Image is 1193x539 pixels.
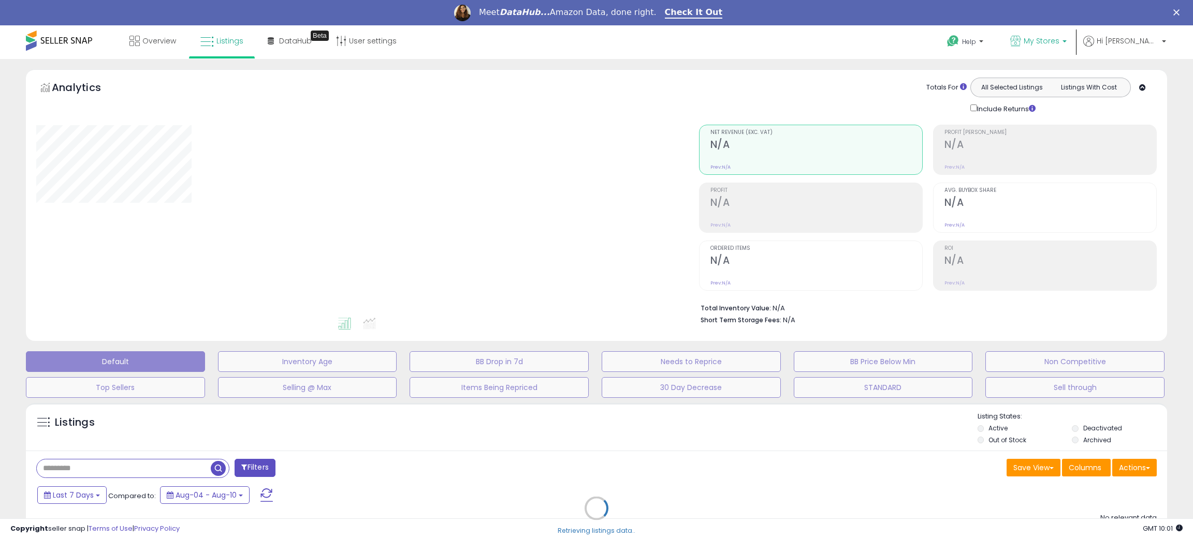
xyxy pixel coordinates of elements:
i: Get Help [947,35,959,48]
li: N/A [701,301,1149,313]
small: Prev: N/A [944,280,965,286]
a: Help [939,27,994,59]
div: Include Returns [963,102,1048,114]
h2: N/A [710,139,922,153]
h2: N/A [710,197,922,211]
button: BB Price Below Min [794,351,973,372]
span: Net Revenue (Exc. VAT) [710,130,922,136]
img: Profile image for Georgie [454,5,471,21]
i: DataHub... [500,7,550,17]
span: Listings [216,36,243,46]
div: Close [1173,9,1184,16]
span: Help [962,37,976,46]
span: Ordered Items [710,246,922,251]
a: Hi [PERSON_NAME] [1083,36,1166,59]
span: Avg. Buybox Share [944,188,1156,193]
h2: N/A [944,139,1156,153]
b: Short Term Storage Fees: [701,316,781,324]
span: Overview [142,36,176,46]
span: DataHub [279,36,312,46]
span: Hi [PERSON_NAME] [1097,36,1159,46]
a: Overview [122,25,184,56]
span: N/A [783,315,795,325]
div: Totals For [926,83,967,93]
small: Prev: N/A [944,222,965,228]
button: 30 Day Decrease [602,377,781,398]
span: My Stores [1024,36,1059,46]
a: Check It Out [665,7,723,19]
button: STANDARD [794,377,973,398]
h2: N/A [710,254,922,268]
button: Default [26,351,205,372]
button: Inventory Age [218,351,397,372]
button: Sell through [985,377,1165,398]
div: Retrieving listings data.. [558,526,635,535]
button: BB Drop in 7d [410,351,589,372]
strong: Copyright [10,523,48,533]
small: Prev: N/A [710,164,731,170]
button: Non Competitive [985,351,1165,372]
a: User settings [328,25,404,56]
button: Listings With Cost [1050,81,1127,94]
span: Profit [710,188,922,193]
small: Prev: N/A [710,280,731,286]
button: Top Sellers [26,377,205,398]
button: Items Being Repriced [410,377,589,398]
div: Tooltip anchor [311,31,329,41]
span: ROI [944,246,1156,251]
small: Prev: N/A [710,222,731,228]
a: My Stores [1002,25,1074,59]
b: Total Inventory Value: [701,304,771,312]
button: Needs to Reprice [602,351,781,372]
button: All Selected Listings [973,81,1051,94]
button: Selling @ Max [218,377,397,398]
div: Meet Amazon Data, done right. [479,7,657,18]
h2: N/A [944,254,1156,268]
div: seller snap | | [10,524,180,534]
span: Profit [PERSON_NAME] [944,130,1156,136]
a: DataHub [260,25,319,56]
h5: Analytics [52,80,121,97]
h2: N/A [944,197,1156,211]
a: Listings [193,25,251,56]
small: Prev: N/A [944,164,965,170]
